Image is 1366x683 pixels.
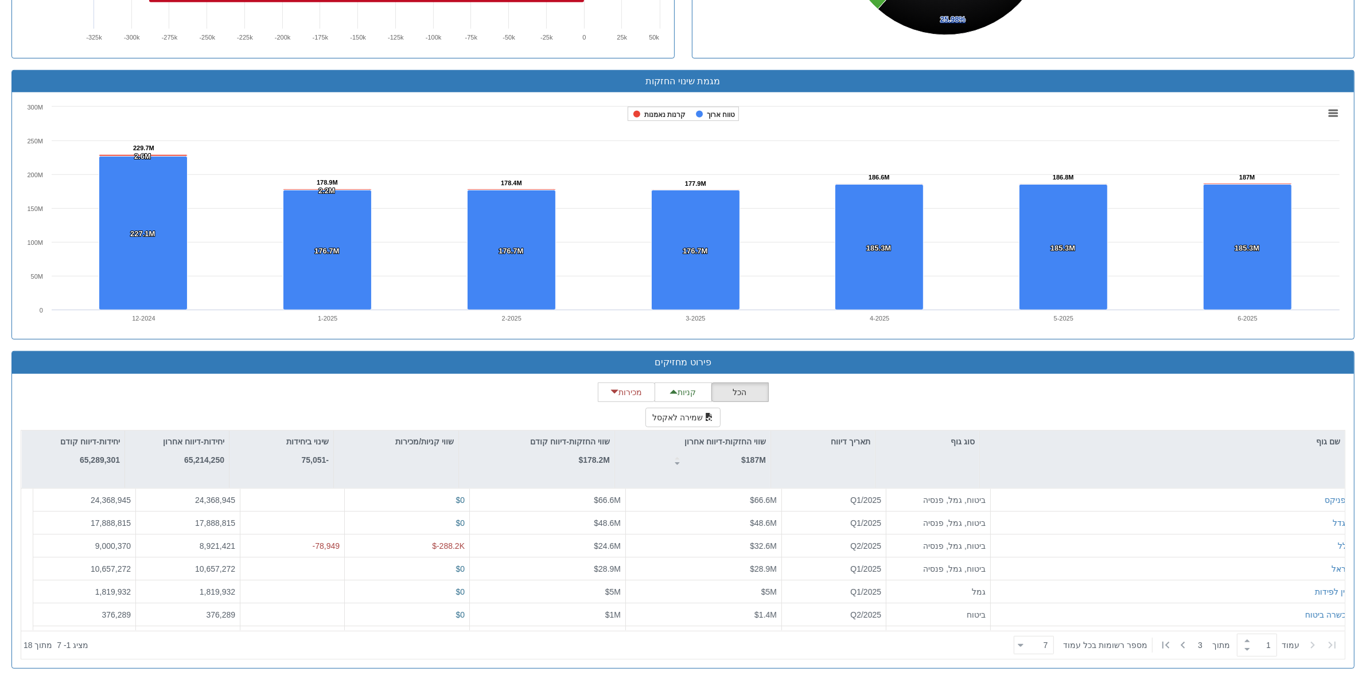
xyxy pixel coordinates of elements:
text: 1-2025 [318,315,337,322]
text: 25k [617,34,627,41]
button: ילין לפידות [1315,586,1351,598]
span: $48.6M [594,518,621,528]
span: $0 [456,610,465,619]
h3: מגמת שינוי החזקות [21,76,1345,87]
text: 150M [27,205,43,212]
div: Q1/2025 [787,563,881,575]
tspan: 185.3M [1235,244,1259,252]
tspan: 2.6M [134,152,151,161]
div: הפניקס [1325,494,1351,506]
button: מגדל [1333,517,1351,529]
span: $5M [605,587,621,596]
span: $0 [456,518,465,528]
div: 10,657,272 [38,563,131,575]
div: ‏מציג 1 - 7 ‏ מתוך 18 [24,633,88,658]
strong: 65,289,301 [80,455,120,465]
text: -50k [503,34,515,41]
text: 50k [649,34,659,41]
div: שווי קניות/מכירות [334,431,458,452]
div: 376,289 [38,609,131,620]
div: 376,289 [141,609,235,620]
span: $66.6M [594,495,621,505]
text: -125k [388,34,404,41]
strong: $187M [741,455,766,465]
div: ביטוח, גמל, פנסיה [891,540,986,552]
span: $5M [761,587,777,596]
div: 17,888,815 [38,517,131,529]
text: 250M [27,138,43,145]
span: ‏עמוד [1282,639,1299,651]
div: 8,921,421 [141,540,235,552]
tspan: 2.2M [318,186,335,195]
text: -300k [123,34,139,41]
div: ‏ מתוך [1009,633,1342,658]
tspan: 176.7M [314,247,339,255]
tspan: 185.3M [866,244,891,252]
div: גמל [891,586,986,598]
div: 24,368,945 [38,494,131,506]
text: 3-2025 [686,315,705,322]
p: שווי החזקות-דיווח קודם [531,435,610,448]
text: -275k [161,34,177,41]
span: $24.6M [594,541,621,551]
text: 100M [27,239,43,246]
text: -150k [350,34,366,41]
text: -175k [312,34,328,41]
tspan: 178.9M [317,179,338,186]
div: -78,949 [245,540,340,552]
div: תאריך דיווח [771,431,875,452]
button: קניות [655,383,712,402]
text: 12-2024 [132,315,155,322]
text: -100k [425,34,441,41]
h3: פירוט מחזיקים [21,357,1345,368]
span: $0 [456,495,465,505]
p: יחידות-דיווח קודם [60,435,120,448]
div: 24,368,945 [141,494,235,506]
span: $-288.2K [432,541,465,551]
text: 300M [27,104,43,111]
div: Q2/2025 [787,540,881,552]
text: -250k [199,34,215,41]
div: Q1/2025 [787,586,881,598]
span: $0 [456,587,465,596]
text: 6-2025 [1238,315,1258,322]
text: -200k [274,34,290,41]
tspan: קרנות נאמנות [644,111,686,119]
strong: -75,051 [302,455,329,465]
div: 1,819,932 [38,586,131,598]
div: 10,657,272 [141,563,235,575]
button: הראל [1332,563,1351,575]
tspan: 187M [1239,174,1255,181]
p: שווי החזקות-דיווח אחרון [685,435,766,448]
strong: 65,214,250 [184,455,224,465]
span: $48.6M [750,518,777,528]
div: ביטוח [891,609,986,620]
tspan: טווח ארוך [707,111,735,119]
tspan: 25.98% [940,15,966,24]
span: $32.6M [750,541,777,551]
tspan: 229.7M [133,145,154,151]
tspan: 186.6M [869,174,890,181]
div: 1,819,932 [141,586,235,598]
div: 17,888,815 [141,517,235,529]
text: 5-2025 [1054,315,1073,322]
text: -225k [237,34,253,41]
tspan: 227.1M [130,229,155,238]
p: שינוי ביחידות [286,435,329,448]
button: כלל [1338,540,1351,552]
div: Q2/2025 [787,609,881,620]
text: -325k [86,34,102,41]
text: 4-2025 [870,315,889,322]
div: ביטוח, גמל, פנסיה [891,517,986,529]
button: מכירות [598,383,655,402]
span: $28.9M [750,564,777,573]
tspan: 178.4M [501,179,522,186]
span: $1M [605,610,621,619]
div: סוג גוף [875,431,979,452]
tspan: 186.8M [1053,174,1074,181]
span: $66.6M [750,495,777,505]
div: Q1/2025 [787,517,881,529]
span: $1.4M [754,610,777,619]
